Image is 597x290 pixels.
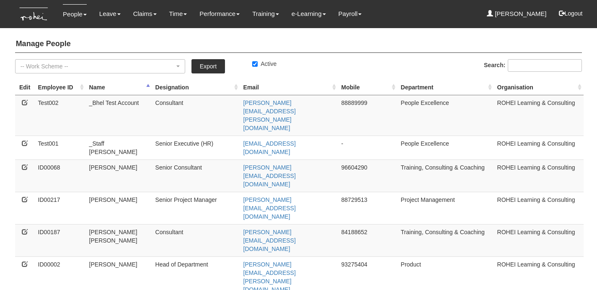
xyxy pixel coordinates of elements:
a: Export [191,59,225,73]
a: [PERSON_NAME][EMAIL_ADDRESS][DOMAIN_NAME] [243,229,296,252]
td: [PERSON_NAME] [86,192,152,224]
td: 96604290 [338,159,398,192]
td: Senior Project Manager [152,192,240,224]
a: Leave [99,4,121,24]
td: ID00217 [35,192,86,224]
td: _Bhel Test Account [86,95,152,136]
td: ROHEI Learning & Consulting [494,136,584,159]
td: ID00187 [35,224,86,256]
a: e-Learning [292,4,326,24]
th: Mobile : activate to sort column ascending [338,80,398,95]
input: Search: [508,59,582,72]
th: Edit [15,80,35,95]
td: People Excellence [398,136,494,159]
td: ROHEI Learning & Consulting [494,192,584,224]
th: Organisation : activate to sort column ascending [494,80,584,95]
td: Consultant [152,95,240,136]
button: -- Work Scheme -- [15,59,185,73]
td: Training, Consulting & Coaching [398,224,494,256]
td: 88729513 [338,192,398,224]
td: ID00068 [35,159,86,192]
label: Search: [484,59,582,72]
td: Senior Executive (HR) [152,136,240,159]
a: [PERSON_NAME][EMAIL_ADDRESS][DOMAIN_NAME] [243,164,296,188]
td: ROHEI Learning & Consulting [494,95,584,136]
div: -- Work Scheme -- [21,62,175,71]
td: Senior Consultant [152,159,240,192]
td: ROHEI Learning & Consulting [494,224,584,256]
a: [PERSON_NAME][EMAIL_ADDRESS][PERSON_NAME][DOMAIN_NAME] [243,99,296,131]
a: Training [252,4,279,24]
th: Designation : activate to sort column ascending [152,80,240,95]
a: Claims [133,4,157,24]
td: - [338,136,398,159]
th: Department : activate to sort column ascending [398,80,494,95]
a: [EMAIL_ADDRESS][DOMAIN_NAME] [243,140,296,155]
td: Training, Consulting & Coaching [398,159,494,192]
td: Consultant [152,224,240,256]
td: Project Management [398,192,494,224]
label: Active [252,60,277,68]
td: 84188652 [338,224,398,256]
td: _Staff [PERSON_NAME] [86,136,152,159]
a: Performance [199,4,240,24]
td: Test001 [35,136,86,159]
a: [PERSON_NAME][EMAIL_ADDRESS][DOMAIN_NAME] [243,196,296,220]
a: Time [169,4,187,24]
td: ROHEI Learning & Consulting [494,159,584,192]
th: Employee ID: activate to sort column ascending [35,80,86,95]
input: Active [252,61,258,67]
td: [PERSON_NAME] [PERSON_NAME] [86,224,152,256]
a: Payroll [339,4,362,24]
h4: Manage People [15,36,582,53]
a: People [63,4,87,24]
td: People Excellence [398,95,494,136]
td: Test002 [35,95,86,136]
td: [PERSON_NAME] [86,159,152,192]
a: [PERSON_NAME] [487,4,547,24]
button: Logout [553,3,589,24]
td: 88889999 [338,95,398,136]
th: Name : activate to sort column descending [86,80,152,95]
th: Email : activate to sort column ascending [240,80,338,95]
